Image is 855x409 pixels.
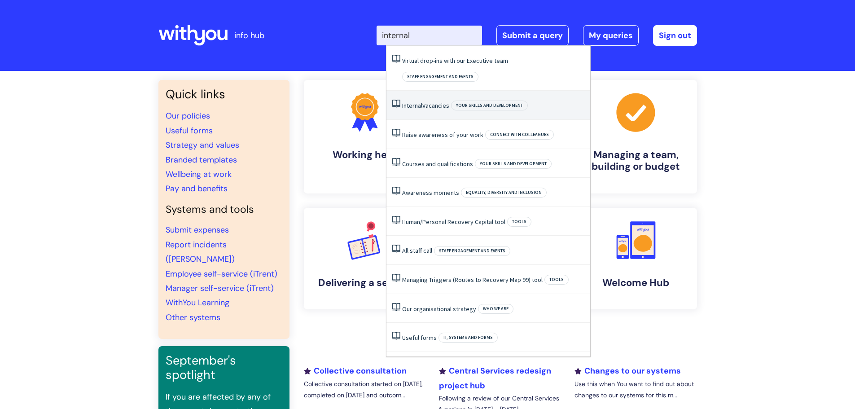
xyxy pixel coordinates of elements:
[507,217,531,227] span: Tools
[166,110,210,121] a: Our policies
[311,149,419,161] h4: Working here
[434,246,510,256] span: Staff engagement and events
[166,312,220,323] a: Other systems
[166,283,274,294] a: Manager self-service (iTrent)
[402,189,459,197] a: Awareness moments
[166,125,213,136] a: Useful forms
[166,353,282,383] h3: September's spotlight
[166,154,237,165] a: Branded templates
[582,277,690,289] h4: Welcome Hub
[478,304,513,314] span: Who we are
[461,188,547,198] span: Equality, Diversity and Inclusion
[402,131,483,139] a: Raise awareness of your work
[166,140,239,150] a: Strategy and values
[582,149,690,173] h4: Managing a team, building or budget
[166,224,229,235] a: Submit expenses
[402,160,473,168] a: Courses and qualifications
[544,275,569,285] span: Tools
[496,25,569,46] a: Submit a query
[574,365,681,376] a: Changes to our systems
[402,101,422,110] span: Internal
[485,130,554,140] span: Connect with colleagues
[304,208,426,309] a: Delivering a service
[377,25,697,46] div: | -
[402,305,476,313] a: Our organisational strategy
[166,297,229,308] a: WithYou Learning
[402,57,508,65] a: Virtual drop-ins with our Executive team
[402,218,505,226] a: Human/Personal Recovery Capital tool
[451,101,528,110] span: Your skills and development
[311,277,419,289] h4: Delivering a service
[439,365,551,391] a: Central Services redesign project hub
[475,159,552,169] span: Your skills and development
[574,378,697,401] p: Use this when You want to find out about changes to our systems for this m...
[304,365,407,376] a: Collective consultation
[653,25,697,46] a: Sign out
[575,208,697,309] a: Welcome Hub
[166,183,228,194] a: Pay and benefits
[304,338,697,355] h2: Recently added or updated
[166,169,232,180] a: Wellbeing at work
[402,72,478,82] span: Staff engagement and events
[304,378,426,401] p: Collective consultation started on [DATE], completed on [DATE] and outcom...
[377,26,482,45] input: Search
[575,80,697,194] a: Managing a team, building or budget
[583,25,639,46] a: My queries
[438,333,498,343] span: IT, systems and forms
[402,276,543,284] a: Managing Triggers (Routes to Recovery Map 99) tool
[234,28,264,43] p: info hub
[166,239,235,264] a: Report incidents ([PERSON_NAME])
[166,203,282,216] h4: Systems and tools
[402,101,449,110] a: InternalVacancies
[166,87,282,101] h3: Quick links
[402,334,437,342] a: Useful forms
[402,246,432,255] a: All staff call
[166,268,277,279] a: Employee self-service (iTrent)
[304,80,426,194] a: Working here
